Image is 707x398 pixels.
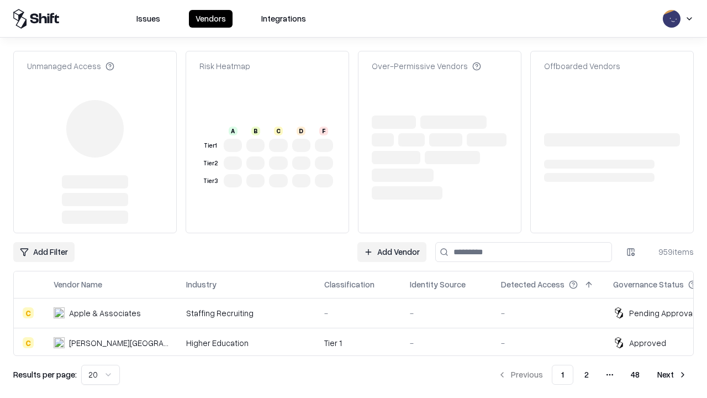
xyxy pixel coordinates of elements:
[274,127,283,135] div: C
[372,60,481,72] div: Over-Permissive Vendors
[199,60,250,72] div: Risk Heatmap
[186,279,217,290] div: Industry
[54,307,65,318] img: Apple & Associates
[186,307,307,319] div: Staffing Recruiting
[130,10,167,28] button: Issues
[357,242,426,262] a: Add Vendor
[410,307,483,319] div: -
[297,127,305,135] div: D
[622,365,648,385] button: 48
[629,307,694,319] div: Pending Approval
[23,307,34,318] div: C
[410,337,483,349] div: -
[189,10,233,28] button: Vendors
[54,279,102,290] div: Vendor Name
[319,127,328,135] div: F
[544,60,620,72] div: Offboarded Vendors
[650,246,694,258] div: 959 items
[69,307,141,319] div: Apple & Associates
[251,127,260,135] div: B
[651,365,694,385] button: Next
[324,307,392,319] div: -
[324,279,374,290] div: Classification
[255,10,313,28] button: Integrations
[54,337,65,348] img: Reichman University
[229,127,238,135] div: A
[629,337,666,349] div: Approved
[27,60,114,72] div: Unmanaged Access
[186,337,307,349] div: Higher Education
[613,279,684,290] div: Governance Status
[69,337,168,349] div: [PERSON_NAME][GEOGRAPHIC_DATA]
[202,176,219,186] div: Tier 3
[202,159,219,168] div: Tier 2
[501,337,595,349] div: -
[501,307,595,319] div: -
[202,141,219,150] div: Tier 1
[410,279,466,290] div: Identity Source
[576,365,598,385] button: 2
[501,279,564,290] div: Detected Access
[491,365,694,385] nav: pagination
[324,337,392,349] div: Tier 1
[552,365,573,385] button: 1
[13,369,77,380] p: Results per page:
[23,337,34,348] div: C
[13,242,75,262] button: Add Filter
